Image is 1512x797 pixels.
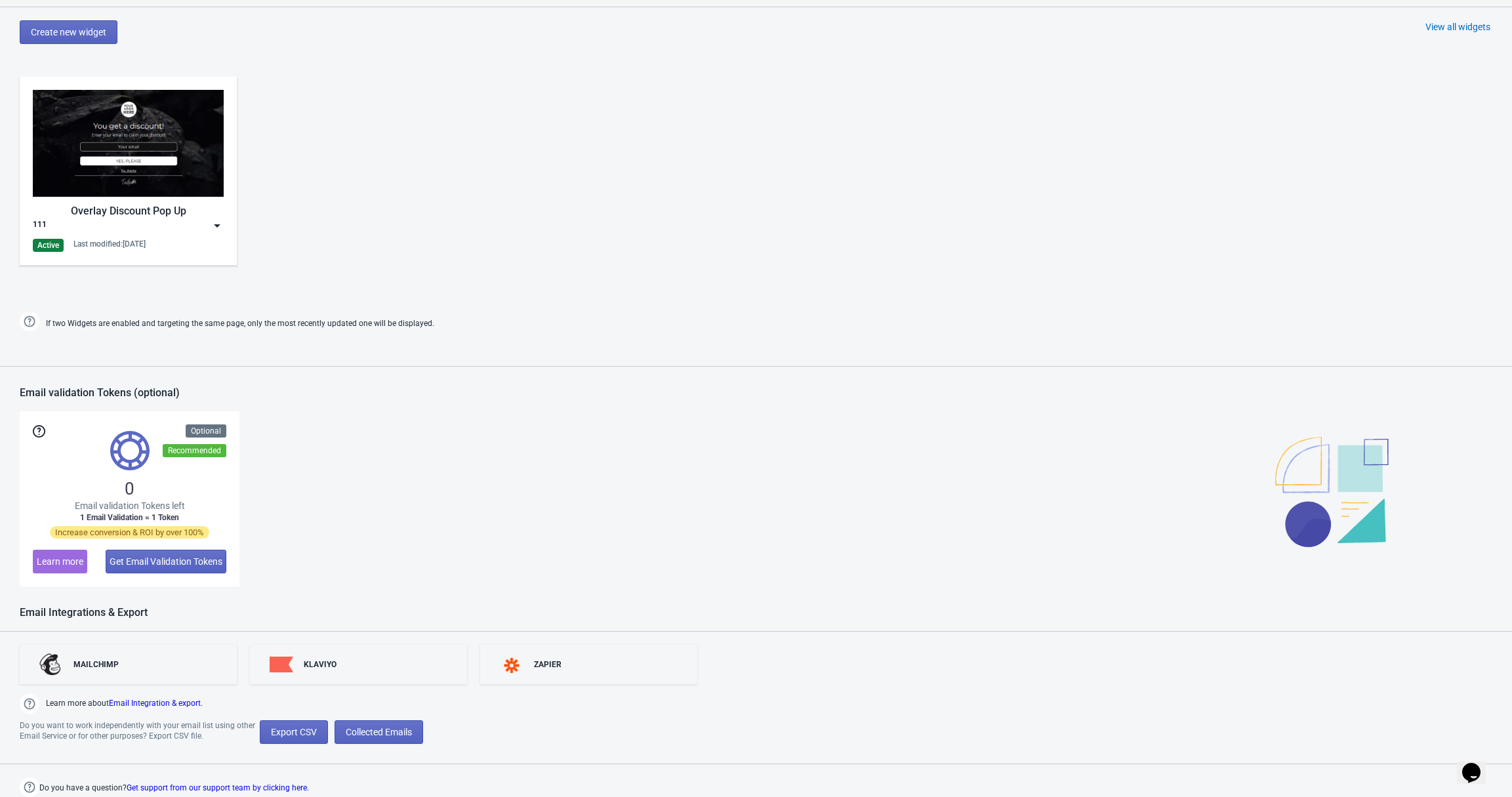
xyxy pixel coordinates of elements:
img: tokens.svg [110,431,150,470]
img: help.png [20,694,39,714]
span: Learn more about . [46,697,203,714]
button: Create new widget [20,20,117,44]
span: Learn more [37,556,83,567]
span: Increase conversion & ROI by over 100% [50,526,209,539]
div: ZAPIER [534,659,562,670]
button: Learn more [33,550,87,573]
img: dropdown.png [211,219,224,232]
img: mailchimp.png [39,653,63,676]
span: Do you have a question? [39,780,309,796]
span: Get Email Validation Tokens [110,556,222,567]
div: Overlay Discount Pop Up [33,203,224,219]
div: 111 [33,219,47,232]
img: full_screen_popup.jpg [33,90,224,197]
div: KLAVIYO [304,659,337,670]
div: Optional [186,424,226,438]
span: Collected Emails [346,727,412,737]
a: Get support from our support team by clicking here. [127,783,309,792]
img: help.png [20,777,39,797]
span: Export CSV [271,727,317,737]
img: zapier.svg [500,658,523,673]
span: Email validation Tokens left [75,499,185,512]
button: Get Email Validation Tokens [106,550,226,573]
span: 0 [125,478,134,499]
span: If two Widgets are enabled and targeting the same page, only the most recently updated one will b... [46,313,434,335]
div: Recommended [163,444,226,457]
img: illustration.svg [1275,437,1389,547]
button: Export CSV [260,720,328,744]
span: 1 Email Validation = 1 Token [80,512,179,523]
div: View all widgets [1425,20,1490,33]
div: Do you want to work independently with your email list using other Email Service or for other pur... [20,720,260,744]
img: klaviyo.png [270,657,293,673]
img: help.png [20,312,39,331]
button: Collected Emails [335,720,423,744]
span: Create new widget [31,27,106,37]
div: Last modified: [DATE] [73,239,146,249]
a: Email Integration & export [109,699,201,708]
div: MAILCHIMP [73,659,119,670]
div: Active [33,239,64,252]
iframe: chat widget [1457,745,1499,784]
